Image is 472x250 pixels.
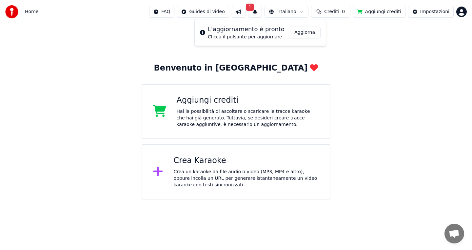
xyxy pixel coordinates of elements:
[174,156,320,166] div: Crea Karaoke
[174,169,320,188] div: Crea un karaoke da file audio o video (MP3, MP4 e altro), oppure incolla un URL per generare ista...
[311,6,350,18] button: Crediti0
[248,6,262,18] button: 1
[149,6,174,18] button: FAQ
[408,6,454,18] button: Impostazioni
[208,34,285,40] div: Clicca il pulsante per aggiornare
[353,6,405,18] button: Aggiungi crediti
[25,9,38,15] nav: breadcrumb
[246,4,254,11] span: 1
[289,27,321,38] button: Aggiorna
[208,25,285,34] div: L'aggiornamento è pronto
[154,63,318,73] div: Benvenuto in [GEOGRAPHIC_DATA]
[420,9,449,15] div: Impostazioni
[324,9,339,15] span: Crediti
[5,5,18,18] img: youka
[177,6,229,18] button: Guides di video
[177,95,320,106] div: Aggiungi crediti
[444,224,464,243] div: Aprire la chat
[25,9,38,15] span: Home
[177,108,320,128] div: Hai la possibilità di ascoltare o scaricare le tracce karaoke che hai già generato. Tuttavia, se ...
[342,9,345,15] span: 0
